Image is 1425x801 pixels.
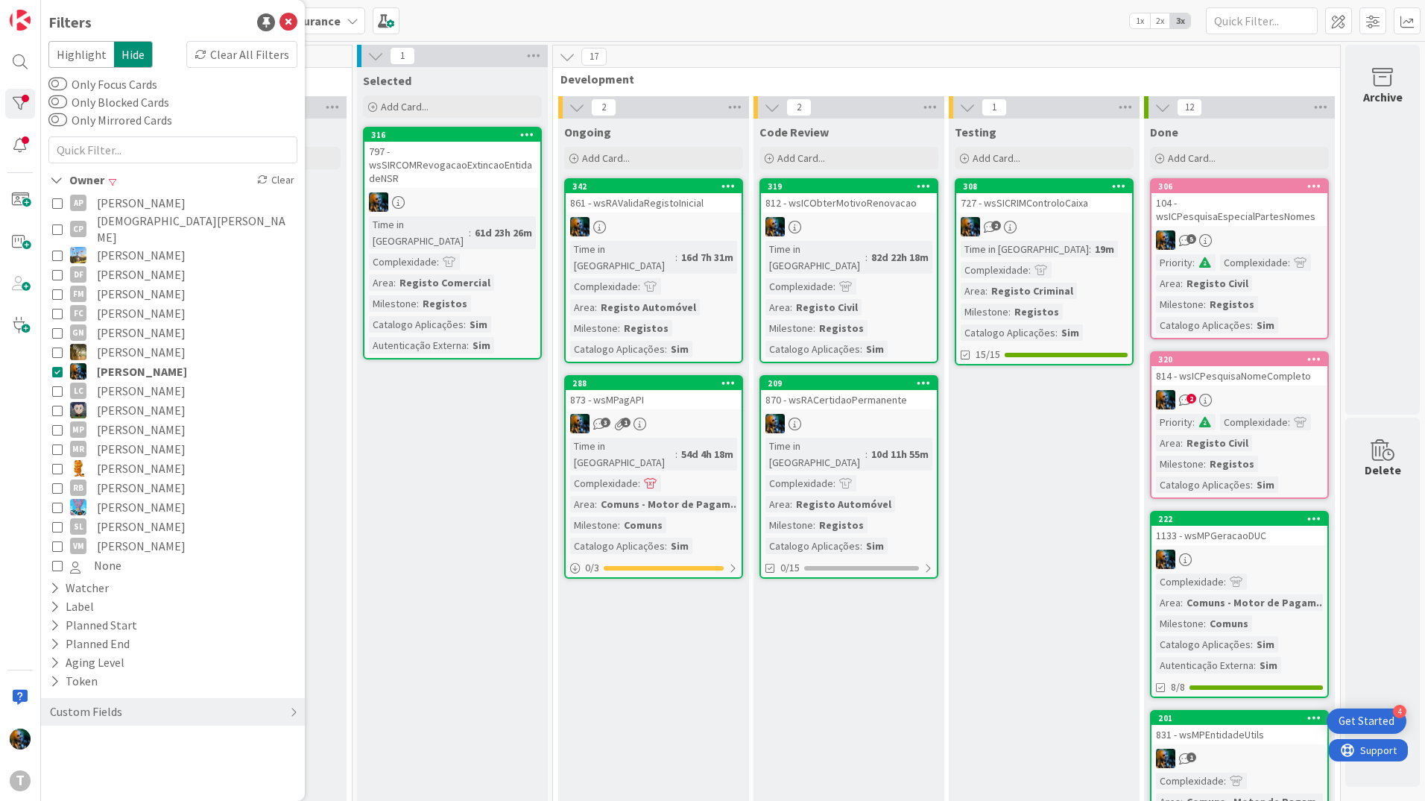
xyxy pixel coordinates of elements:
div: Milestone [1156,615,1204,632]
div: Sim [1253,477,1278,493]
div: Area [1156,594,1181,611]
span: 1 [982,98,1007,116]
div: Registos [815,320,868,336]
span: 2 [991,221,1001,230]
button: Only Mirrored Cards [48,113,67,128]
button: SF [PERSON_NAME] [52,497,294,517]
div: 201831 - wsMPEntidadeUtils [1151,712,1327,744]
span: : [833,475,835,491]
span: 17 [581,48,607,66]
div: Registos [815,517,868,533]
div: Delete [1365,461,1401,479]
div: Registo Civil [1183,275,1252,292]
span: : [595,299,597,315]
div: 316 [364,128,540,142]
div: Time in [GEOGRAPHIC_DATA] [570,241,675,274]
img: Visit kanbanzone.com [10,10,31,31]
div: Priority [1156,254,1192,271]
span: 1x [1130,13,1150,28]
span: : [1181,594,1183,611]
img: RL [70,460,86,477]
span: : [1251,477,1253,493]
button: DG [PERSON_NAME] [52,245,294,265]
div: Registos [1206,296,1258,312]
span: 1 [390,47,415,65]
span: : [1008,304,1011,320]
span: : [1251,317,1253,333]
span: [PERSON_NAME] [97,420,186,439]
div: Area [1156,275,1181,292]
div: JC [956,217,1132,236]
div: Catalogo Aplicações [1156,317,1251,333]
div: Registo Comercial [396,274,494,291]
span: Hide [114,41,153,68]
div: Watcher [48,579,110,597]
span: : [1192,414,1195,430]
span: Highlight [48,41,114,68]
span: : [437,254,439,270]
button: Only Blocked Cards [48,95,67,110]
span: 3 [601,418,610,427]
div: Sim [862,341,888,357]
span: Support [31,2,68,20]
span: Testing [955,125,996,139]
span: [PERSON_NAME] [97,193,186,213]
span: : [394,274,396,291]
div: 82d 22h 18m [868,249,932,266]
img: JC [1156,230,1175,250]
div: Complexidade [1156,574,1224,590]
img: JC [70,344,86,360]
span: : [464,316,466,333]
div: Registo Automóvel [597,299,700,315]
div: Milestone [1156,296,1204,312]
div: 308727 - wsSICRIMControloCaixa [956,180,1132,213]
img: JC [1156,390,1175,409]
div: SL [70,518,86,535]
span: 12 [1177,98,1202,116]
div: 308 [963,181,1132,192]
span: 2 [591,98,616,116]
button: JC [PERSON_NAME] [52,362,294,381]
div: Registo Automóvel [792,496,895,512]
button: JC [PERSON_NAME] [52,342,294,362]
span: None [94,556,121,575]
div: Aging Level [48,653,126,672]
span: : [1288,414,1290,430]
div: JC [761,414,937,433]
span: [PERSON_NAME] [97,304,186,323]
span: [DEMOGRAPHIC_DATA][PERSON_NAME] [97,213,294,245]
div: JC [566,414,742,433]
span: : [1181,435,1183,451]
button: MR [PERSON_NAME] [52,439,294,459]
div: 61d 23h 26m [471,224,536,241]
input: Quick Filter... [1206,7,1318,34]
div: 288 [572,378,742,389]
img: JC [765,414,785,433]
div: Label [48,597,95,616]
div: VM [70,538,86,554]
button: LC [PERSON_NAME] [52,381,294,400]
span: : [1181,275,1183,292]
div: Time in [GEOGRAPHIC_DATA] [369,216,469,249]
span: : [1204,296,1206,312]
span: : [790,299,792,315]
span: [PERSON_NAME] [97,323,186,342]
span: : [665,538,667,554]
div: MP [70,421,86,438]
div: 222 [1151,512,1327,526]
div: 320 [1158,354,1327,365]
span: Development [560,72,1321,87]
button: RL [PERSON_NAME] [52,459,294,478]
div: Milestone [570,320,618,336]
span: : [638,278,640,295]
span: Code Review [759,125,829,139]
span: [PERSON_NAME] [97,362,187,381]
div: GN [70,324,86,341]
div: 316797 - wsSIRCOMRevogacaoExtincaoEntidadeNSR [364,128,540,188]
span: 0 / 3 [585,560,599,576]
div: Registos [419,295,471,312]
span: : [1251,636,1253,653]
div: 0/3 [566,559,742,577]
div: FM [70,286,86,302]
span: : [790,496,792,512]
